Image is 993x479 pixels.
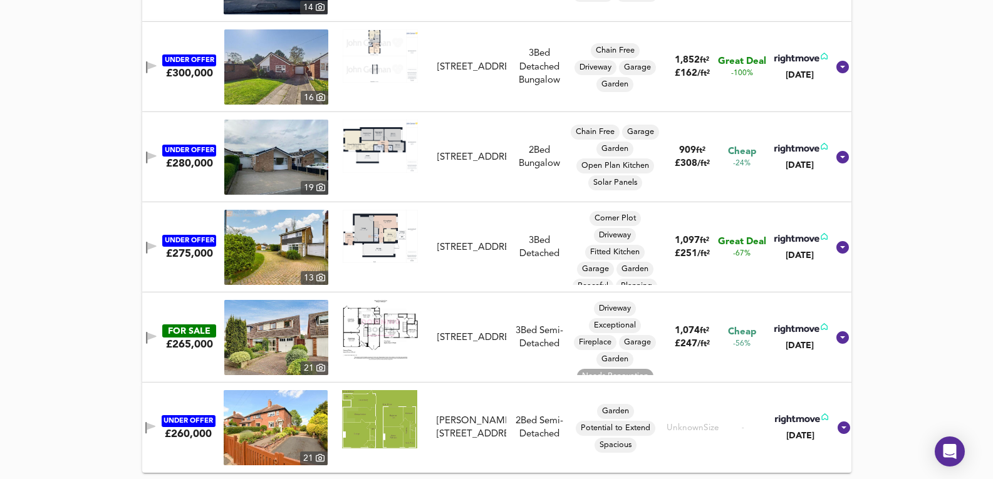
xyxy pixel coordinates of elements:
[728,326,756,339] span: Cheap
[591,45,640,56] span: Chain Free
[697,340,710,348] span: / ft²
[166,157,213,170] div: £280,000
[585,247,645,258] span: Fitted Kitchen
[616,264,653,275] span: Garden
[224,300,328,375] img: property thumbnail
[224,210,328,285] img: property thumbnail
[596,142,633,157] div: Garden
[675,56,700,65] span: 1,852
[835,330,850,345] svg: Show Details
[594,230,636,241] span: Driveway
[576,160,654,172] span: Open Plan Kitchen
[590,213,641,224] span: Corner Plot
[619,60,656,75] div: Garage
[577,262,614,277] div: Garage
[742,423,744,433] span: -
[772,249,828,262] div: [DATE]
[142,112,851,202] div: UNDER OFFER£280,000 property thumbnail 19 Floorplan[STREET_ADDRESS]2Bed BungalowChain FreeGarageG...
[772,430,828,442] div: [DATE]
[589,318,641,333] div: Exceptional
[594,228,636,243] div: Driveway
[622,126,659,138] span: Garage
[437,415,506,441] div: [PERSON_NAME][STREET_ADDRESS]
[595,438,637,453] div: Spacious
[224,300,328,375] a: property thumbnail 21
[585,245,645,260] div: Fitted Kitchen
[596,77,633,92] div: Garden
[700,327,709,335] span: ft²
[301,271,328,285] div: 13
[574,62,616,73] span: Driveway
[597,406,634,417] span: Garden
[616,281,657,292] span: Planning
[697,70,710,78] span: / ft²
[300,1,328,14] div: 14
[667,422,719,434] div: Unknown Size
[700,56,709,64] span: ft²
[571,125,620,140] div: Chain Free
[588,175,642,190] div: Solar Panels
[596,354,633,365] span: Garden
[142,202,851,292] div: UNDER OFFER£275,000 property thumbnail 13 Floorplan[STREET_ADDRESS]3Bed DetachedCorner PlotDrivew...
[142,292,851,383] div: FOR SALE£265,000 property thumbnail 21 Floorplan[STREET_ADDRESS]3Bed Semi-DetachedDrivewayExcepti...
[166,247,213,260] div: £275,000
[437,241,506,254] div: [STREET_ADDRESS]
[675,159,710,168] span: £ 308
[573,279,613,294] div: Peaceful
[437,151,506,164] div: [STREET_ADDRESS]
[576,423,655,434] span: Potential to Extend
[596,143,633,155] span: Garden
[700,237,709,245] span: ft²
[622,125,659,140] div: Garage
[142,22,851,112] div: UNDER OFFER£300,000 property thumbnail 16 Floorplan[STREET_ADDRESS]3Bed Detached BungalowChain Fr...
[432,415,511,441] div: Hadley Street, Yoxall, DE13 8NB
[728,145,756,158] span: Cheap
[300,451,328,465] div: 21
[596,352,633,367] div: Garden
[935,436,965,466] div: Open Intercom Messenger
[675,236,700,245] span: 1,097
[162,235,216,247] div: UNDER OFFER
[573,281,613,292] span: Peaceful
[589,320,641,331] span: Exceptional
[301,91,328,105] div: 16
[576,158,654,173] div: Open Plan Kitchen
[594,303,636,314] span: Driveway
[675,69,710,78] span: £ 162
[224,390,328,465] a: property thumbnail 21
[162,145,216,157] div: UNDER OFFER
[162,415,216,427] div: UNDER OFFER
[835,150,850,165] svg: Show Details
[595,440,637,451] span: Spacious
[437,331,506,344] div: [STREET_ADDRESS]
[511,144,568,171] div: 2 Bed Bungalow
[224,29,328,105] a: property thumbnail 16
[342,390,417,448] img: Floorplan
[574,335,616,350] div: Fireplace
[588,177,642,188] span: Solar Panels
[511,234,568,261] div: 3 Bed Detached
[616,279,657,294] div: Planning
[675,249,710,259] span: £ 251
[224,120,328,195] img: property thumbnail
[679,146,696,155] span: 909
[343,120,418,173] img: Floorplan
[675,339,710,349] span: £ 247
[577,264,614,275] span: Garage
[571,126,620,138] span: Chain Free
[619,335,656,350] div: Garage
[731,68,753,79] span: -100%
[772,69,828,81] div: [DATE]
[675,326,700,336] span: 1,074
[224,390,328,465] img: property thumbnail
[591,43,640,58] div: Chain Free
[697,160,710,168] span: / ft²
[162,54,216,66] div: UNDER OFFER
[835,59,850,75] svg: Show Details
[733,158,751,169] span: -24%
[574,337,616,348] span: Fireplace
[301,181,328,195] div: 19
[597,404,634,419] div: Garden
[733,339,751,349] span: -56%
[224,120,328,195] a: property thumbnail 19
